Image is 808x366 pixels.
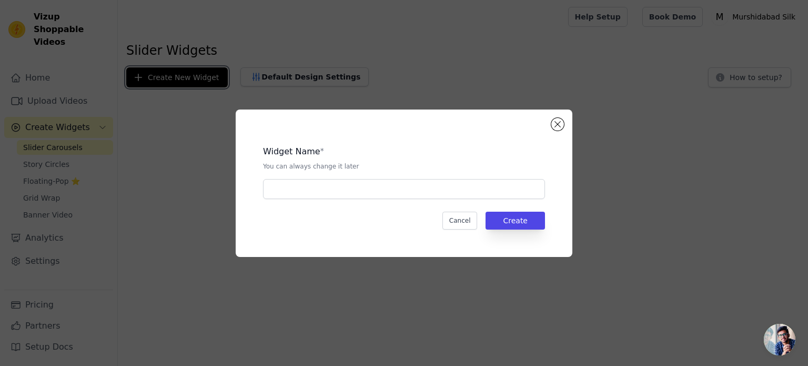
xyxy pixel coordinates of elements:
legend: Widget Name [263,145,320,158]
div: Open chat [764,324,795,355]
button: Cancel [442,212,478,230]
button: Create [486,212,545,230]
p: You can always change it later [263,162,545,171]
button: Close modal [551,118,564,131]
